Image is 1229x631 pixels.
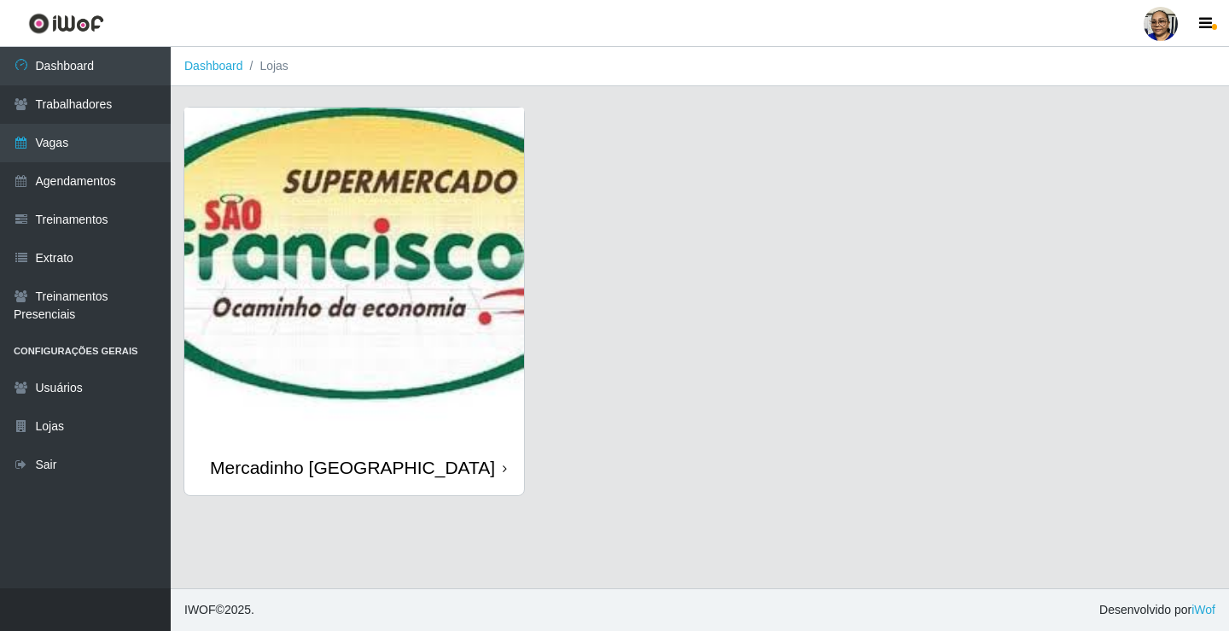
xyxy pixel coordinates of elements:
a: Dashboard [184,59,243,73]
a: iWof [1191,603,1215,616]
img: CoreUI Logo [28,13,104,34]
li: Lojas [243,57,288,75]
div: Mercadinho [GEOGRAPHIC_DATA] [210,457,495,478]
span: Desenvolvido por [1099,601,1215,619]
span: IWOF [184,603,216,616]
a: Mercadinho [GEOGRAPHIC_DATA] [184,108,524,495]
span: © 2025 . [184,601,254,619]
img: cardImg [184,108,524,440]
nav: breadcrumb [171,47,1229,86]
